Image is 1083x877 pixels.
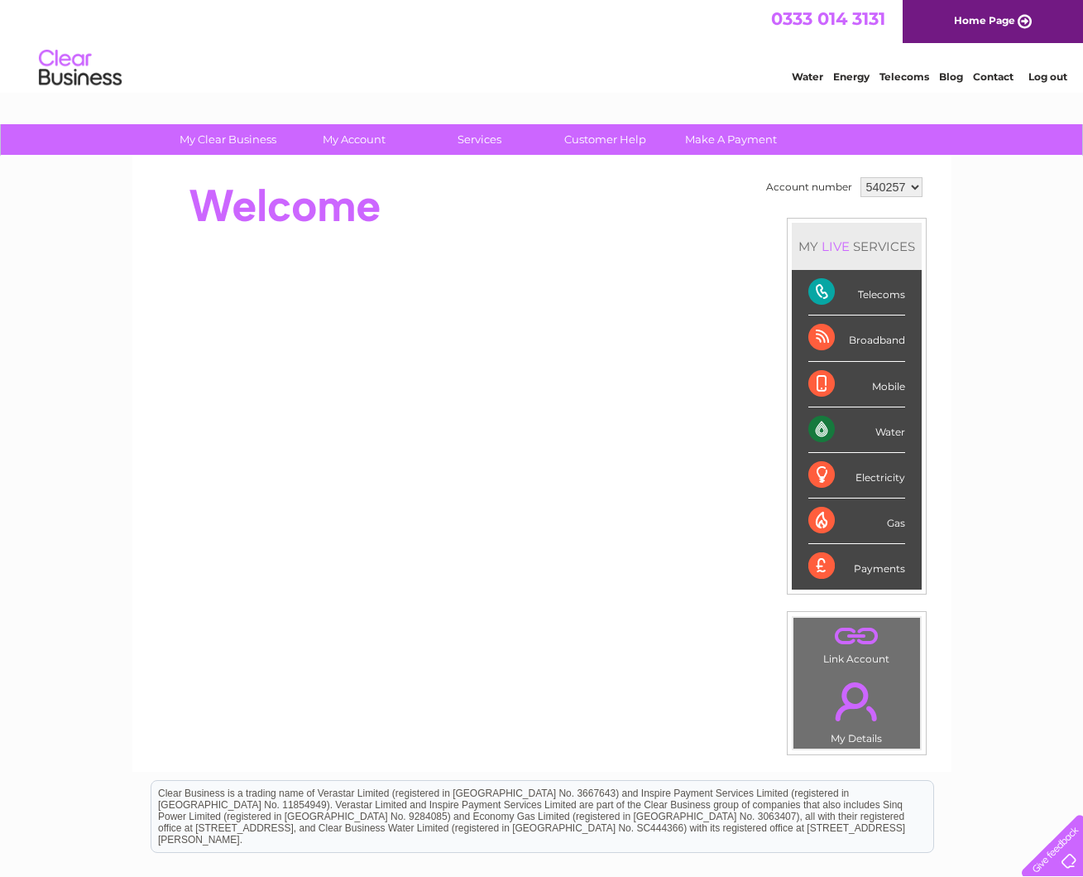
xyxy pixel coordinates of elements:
[798,672,916,730] a: .
[285,124,422,155] a: My Account
[663,124,799,155] a: Make A Payment
[879,70,929,83] a: Telecoms
[798,622,916,651] a: .
[833,70,870,83] a: Energy
[808,453,905,499] div: Electricity
[808,316,905,361] div: Broadband
[818,239,853,254] div: LIVE
[793,668,921,749] td: My Details
[792,70,823,83] a: Water
[38,43,122,94] img: logo.png
[808,499,905,544] div: Gas
[792,223,922,270] div: MY SERVICES
[151,9,933,80] div: Clear Business is a trading name of Verastar Limited (registered in [GEOGRAPHIC_DATA] No. 3667643...
[771,8,885,29] a: 0333 014 3131
[808,270,905,316] div: Telecoms
[808,362,905,407] div: Mobile
[808,544,905,589] div: Payments
[1028,70,1067,83] a: Log out
[411,124,548,155] a: Services
[793,617,921,669] td: Link Account
[939,70,963,83] a: Blog
[537,124,673,155] a: Customer Help
[973,70,1014,83] a: Contact
[160,124,296,155] a: My Clear Business
[808,407,905,453] div: Water
[762,173,856,201] td: Account number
